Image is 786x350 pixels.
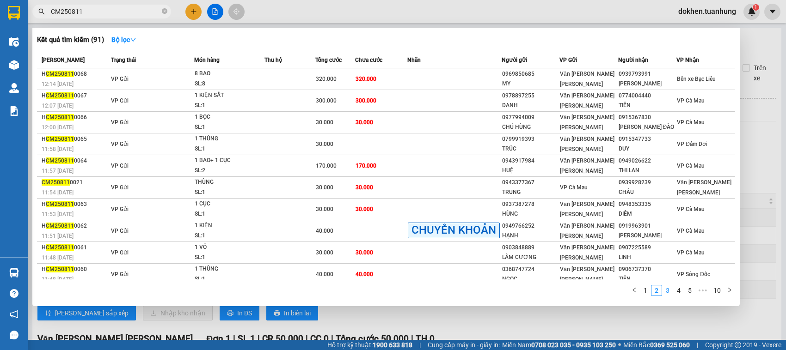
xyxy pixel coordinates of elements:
[677,76,716,82] span: Bến xe Bạc Liêu
[10,331,18,339] span: message
[195,209,264,219] div: SL: 1
[356,206,373,212] span: 30.000
[632,287,637,293] span: left
[502,91,559,101] div: 0978897255
[111,119,129,126] span: VP Gửi
[162,7,167,16] span: close-circle
[408,223,500,238] span: CHUYỂN KHOẢN
[662,285,673,296] li: 3
[619,134,676,144] div: 0915347733
[502,69,559,79] div: 0969850685
[194,57,220,63] span: Món hàng
[356,184,373,191] span: 30.000
[195,274,264,284] div: SL: 1
[111,206,129,212] span: VP Gửi
[356,249,373,256] span: 30.000
[10,310,18,319] span: notification
[502,187,559,197] div: TRUNG
[37,35,104,45] h3: Kết quả tìm kiếm ( 91 )
[677,119,705,126] span: VP Cà Mau
[724,285,735,296] li: Next Page
[619,91,676,101] div: 0774004440
[710,285,724,296] li: 10
[42,233,74,239] span: 11:51 [DATE]
[502,221,559,231] div: 0949766252
[104,32,144,47] button: Bộ lọcdown
[619,274,676,284] div: TIẾN
[640,285,651,296] a: 1
[640,285,651,296] li: 1
[42,124,74,131] span: 12:00 [DATE]
[560,201,614,217] span: Văn [PERSON_NAME] [PERSON_NAME]
[46,71,74,77] span: CM250811
[316,228,333,234] span: 40.000
[502,253,559,262] div: LÂM CƯƠNG
[619,221,676,231] div: 0919963901
[195,101,264,111] div: SL: 1
[46,157,74,164] span: CM250811
[619,166,676,175] div: THI LAN
[502,166,559,175] div: HUỆ
[42,254,74,261] span: 11:48 [DATE]
[195,134,264,144] div: 1 THÙNG
[195,231,264,241] div: SL: 1
[560,136,614,152] span: Văn [PERSON_NAME] [PERSON_NAME]
[677,228,705,234] span: VP Cà Mau
[684,285,695,296] li: 5
[356,97,376,104] span: 300.000
[677,271,710,278] span: VP Sông Đốc
[195,122,264,133] div: SL: 1
[502,274,559,284] div: NGỌC
[619,265,676,274] div: 0906737370
[619,101,676,110] div: TIẾN
[111,97,129,104] span: VP Gửi
[46,114,74,121] span: CM250811
[111,249,129,256] span: VP Gửi
[316,271,333,278] span: 40.000
[42,146,74,152] span: 11:58 [DATE]
[560,184,588,191] span: VP Cà Mau
[111,228,129,234] span: VP Gửi
[46,136,74,142] span: CM250811
[195,166,264,176] div: SL: 2
[356,119,373,126] span: 30.000
[711,285,724,296] a: 10
[111,76,129,82] span: VP Gửi
[677,97,705,104] span: VP Cà Mau
[38,8,45,15] span: search
[651,285,662,296] a: 2
[619,156,676,166] div: 0949026622
[316,206,333,212] span: 30.000
[355,57,382,63] span: Chưa cước
[195,112,264,122] div: 1 BỌC
[619,113,676,122] div: 0915367830
[560,71,614,87] span: Văn [PERSON_NAME] [PERSON_NAME]
[195,242,264,253] div: 1 VỎ
[502,122,559,132] div: CHÚ HÙNG
[724,285,735,296] button: right
[559,57,577,63] span: VP Gửi
[695,285,710,296] li: Next 5 Pages
[46,201,74,207] span: CM250811
[677,141,707,147] span: VP Đầm Dơi
[111,36,136,43] strong: Bộ lọc
[677,249,705,256] span: VP Cà Mau
[619,79,676,89] div: [PERSON_NAME]
[195,253,264,263] div: SL: 1
[42,199,108,209] div: H 0063
[676,57,699,63] span: VP Nhận
[727,287,732,293] span: right
[111,163,129,169] span: VP Gửi
[46,92,74,99] span: CM250811
[619,209,676,219] div: DIỄM
[130,36,136,43] span: down
[677,179,731,196] span: Văn [PERSON_NAME] [PERSON_NAME]
[502,199,559,209] div: 0937387278
[502,113,559,122] div: 0977994009
[42,103,74,109] span: 12:07 [DATE]
[42,178,108,187] div: 0021
[195,144,264,154] div: SL: 1
[42,134,108,144] div: H 0065
[629,285,640,296] button: left
[46,223,74,229] span: CM250811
